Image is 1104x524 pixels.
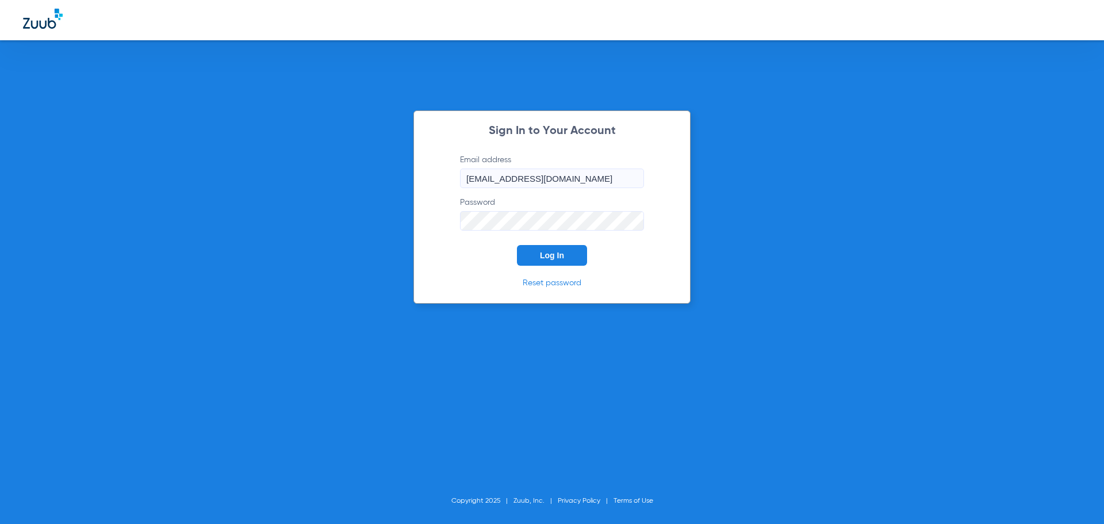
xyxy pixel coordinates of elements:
[540,251,564,260] span: Log In
[451,495,513,507] li: Copyright 2025
[460,197,644,231] label: Password
[460,169,644,188] input: Email address
[614,498,653,504] a: Terms of Use
[558,498,600,504] a: Privacy Policy
[517,245,587,266] button: Log In
[513,495,558,507] li: Zuub, Inc.
[523,279,581,287] a: Reset password
[460,211,644,231] input: Password
[460,154,644,188] label: Email address
[443,125,661,137] h2: Sign In to Your Account
[23,9,63,29] img: Zuub Logo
